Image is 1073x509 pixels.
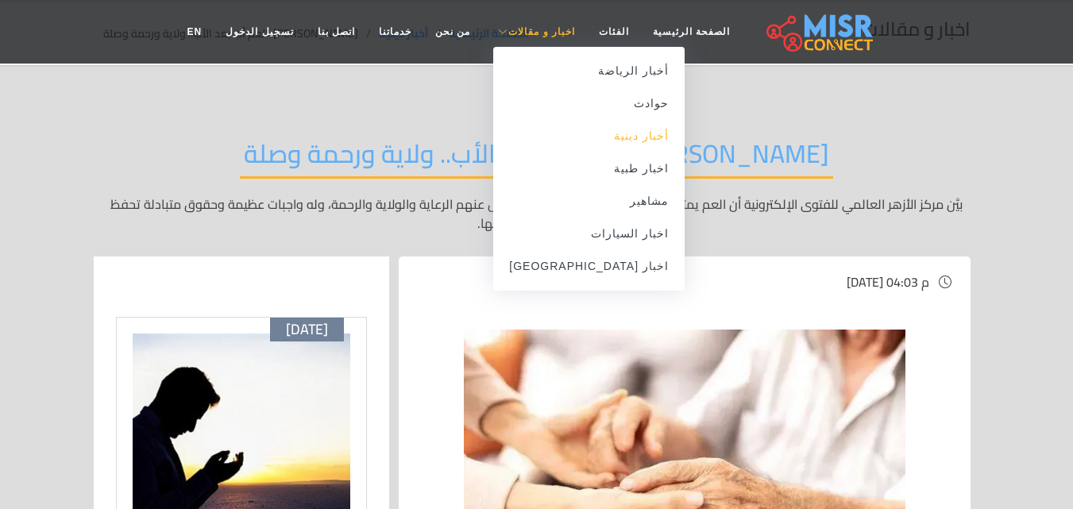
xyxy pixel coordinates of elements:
[641,17,742,47] a: الصفحة الرئيسية
[306,17,367,47] a: اتصل بنا
[214,17,305,47] a: تسجيل الدخول
[493,185,685,218] a: مشاهير
[482,17,587,47] a: اخبار و مقالات
[493,55,685,87] a: أخبار الرياضة
[493,218,685,250] a: اخبار السيارات
[493,152,685,185] a: اخبار طبية
[508,25,575,39] span: اخبار و مقالات
[493,250,685,283] a: اخبار [GEOGRAPHIC_DATA]
[766,12,873,52] img: main.misr_connect
[847,270,929,294] span: [DATE] 04:03 م
[493,87,685,120] a: حوادث
[176,17,214,47] a: EN
[286,321,328,338] span: [DATE]
[423,17,482,47] a: من نحن
[587,17,641,47] a: الفئات
[493,120,685,152] a: أخبار دينية
[367,17,423,47] a: خدماتنا
[240,138,833,179] h2: [PERSON_NAME]: العم أبٌ بعد الأب.. ولاية ورحمة وصلة
[103,195,971,233] p: بيَّن مركز الأزهر العالمي للفتوى الإلكترونية أن العم يمثل صورة الأب في حياة أبناء أخيه، يحمل عنهم...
